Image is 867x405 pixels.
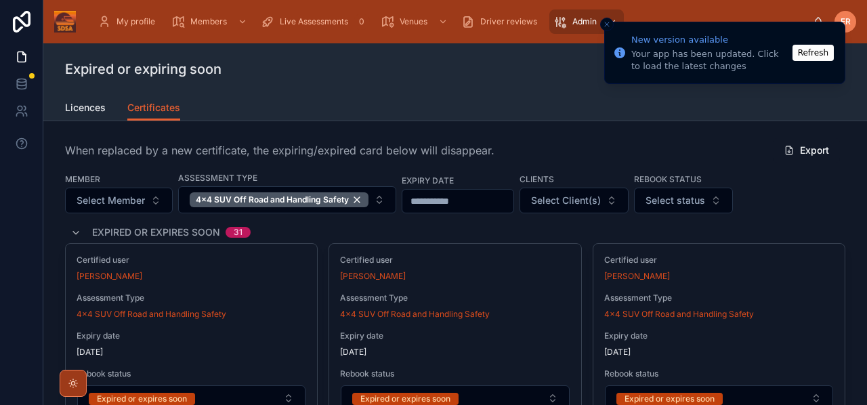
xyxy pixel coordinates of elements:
[65,95,106,123] a: Licences
[625,393,715,405] div: Expired or expires soon
[87,7,813,37] div: scrollable content
[65,173,100,185] label: Member
[54,11,76,33] img: App logo
[631,48,788,72] div: Your app has been updated. Click to load the latest changes
[340,368,570,379] span: Rebook status
[634,173,702,185] label: Rebook Status
[127,101,180,114] span: Certificates
[77,347,306,358] span: [DATE]
[604,293,834,303] span: Assessment Type
[77,194,145,207] span: Select Member
[190,16,227,27] span: Members
[340,293,570,303] span: Assessment Type
[178,171,257,184] label: Assessment Type
[792,45,834,61] button: Refresh
[631,33,788,47] div: New version available
[480,16,537,27] span: Driver reviews
[360,393,450,405] div: Expired or expires soon
[520,173,554,185] label: Clients
[531,194,601,207] span: Select Client(s)
[773,138,840,163] button: Export
[77,271,142,282] a: [PERSON_NAME]
[65,60,221,79] h1: Expired or expiring soon
[400,16,427,27] span: Venues
[167,9,254,34] a: Members
[77,309,226,320] a: 4x4 SUV Off Road and Handling Safety
[190,192,368,207] button: Unselect 3
[604,331,834,341] span: Expiry date
[234,227,242,238] div: 31
[520,188,629,213] button: Select Button
[340,255,570,265] span: Certified user
[77,331,306,341] span: Expiry date
[77,368,306,379] span: Rebook status
[65,101,106,114] span: Licences
[634,188,733,213] button: Select Button
[572,16,597,27] span: Admin
[340,309,490,320] a: 4x4 SUV Off Road and Handling Safety
[257,9,374,34] a: Live Assessments0
[280,16,348,27] span: Live Assessments
[402,174,454,186] label: Expiry date
[841,16,851,27] span: ER
[604,255,834,265] span: Certified user
[646,194,705,207] span: Select status
[340,271,406,282] a: [PERSON_NAME]
[377,9,454,34] a: Venues
[178,186,396,213] button: Select Button
[196,194,349,205] span: 4x4 SUV Off Road and Handling Safety
[604,309,754,320] a: 4x4 SUV Off Road and Handling Safety
[97,393,187,405] div: Expired or expires soon
[65,188,173,213] button: Select Button
[457,9,547,34] a: Driver reviews
[604,271,670,282] a: [PERSON_NAME]
[604,347,834,358] span: [DATE]
[65,142,494,158] span: When replaced by a new certificate, the expiring/expired card below will disappear.
[117,16,155,27] span: My profile
[77,293,306,303] span: Assessment Type
[354,14,370,30] div: 0
[340,347,570,358] span: [DATE]
[92,226,220,239] span: Expired or expires soon
[600,18,614,31] button: Close toast
[127,95,180,121] a: Certificates
[340,331,570,341] span: Expiry date
[604,368,834,379] span: Rebook status
[77,255,306,265] span: Certified user
[549,9,624,34] a: Admin
[93,9,165,34] a: My profile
